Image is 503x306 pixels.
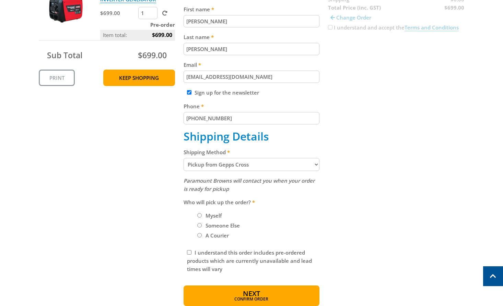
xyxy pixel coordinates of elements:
span: Confirm order [198,297,305,301]
span: $699.00 [152,30,172,40]
input: Please enter your telephone number. [184,112,320,124]
a: Print [39,70,75,86]
input: Please select who will pick up the order. [197,233,202,237]
input: Please read and complete. [187,250,191,255]
label: Phone [184,102,320,110]
label: Who will pick up the order? [184,198,320,206]
label: Myself [203,210,224,221]
label: Sign up for the newsletter [195,89,259,96]
input: Please enter your last name. [184,43,320,55]
select: Please select a shipping method. [184,158,320,171]
button: Next Confirm order [184,285,320,306]
input: Please select who will pick up the order. [197,213,202,218]
label: Someone Else [203,220,242,231]
label: Last name [184,33,320,41]
label: I understand this order includes pre-ordered products which are currently unavailable and lead ti... [187,249,312,272]
p: Item total: [100,30,175,40]
label: Email [184,61,320,69]
input: Please select who will pick up the order. [197,223,202,228]
input: Please enter your email address. [184,71,320,83]
input: Please enter your first name. [184,15,320,27]
span: $699.00 [138,50,167,61]
label: First name [184,5,320,13]
a: Keep Shopping [103,70,175,86]
span: Sub Total [47,50,82,61]
label: Shipping Method [184,148,320,156]
p: $699.00 [100,9,137,17]
label: A Courier [203,230,231,241]
p: Pre-order [100,21,175,29]
em: Paramount Browns will contact you when your order is ready for pickup [184,177,315,192]
span: Next [243,289,260,298]
h2: Shipping Details [184,130,320,143]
